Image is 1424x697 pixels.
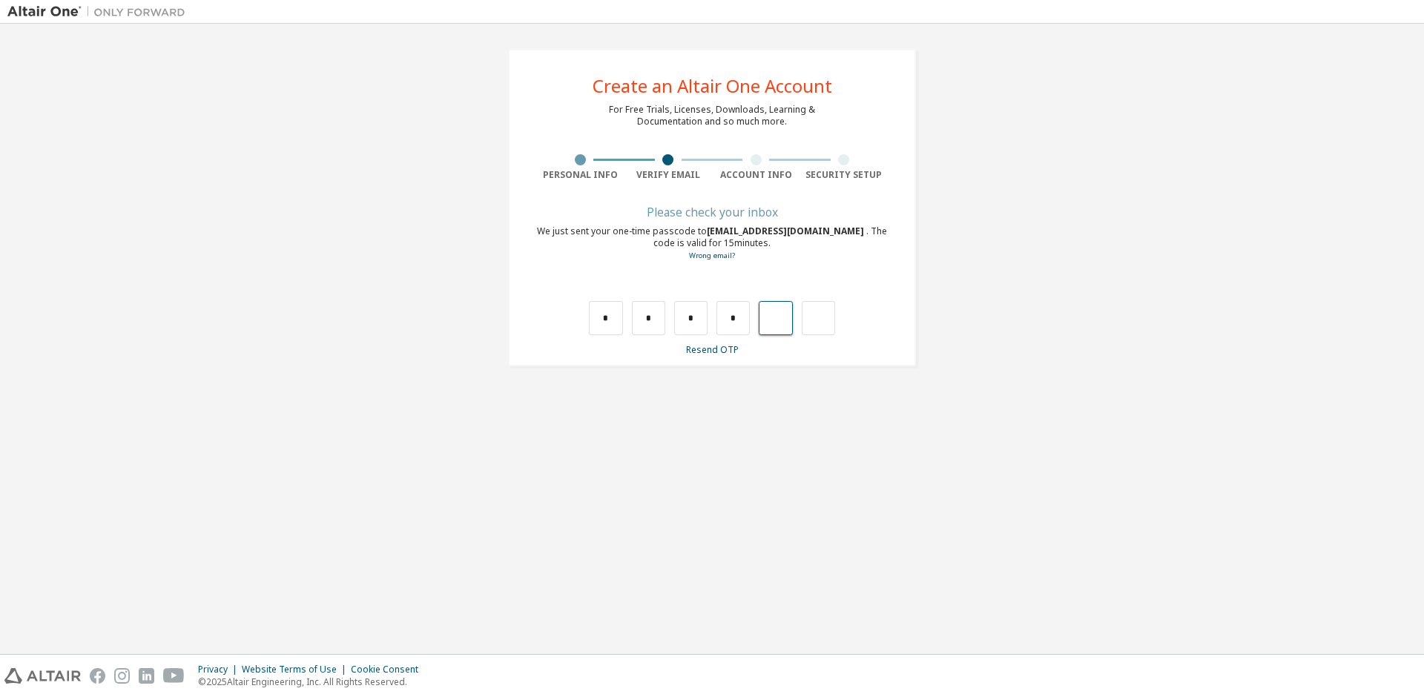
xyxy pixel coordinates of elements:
[198,675,427,688] p: © 2025 Altair Engineering, Inc. All Rights Reserved.
[90,668,105,684] img: facebook.svg
[686,343,739,356] a: Resend OTP
[624,169,713,181] div: Verify Email
[712,169,800,181] div: Account Info
[114,668,130,684] img: instagram.svg
[163,668,185,684] img: youtube.svg
[707,225,866,237] span: [EMAIL_ADDRESS][DOMAIN_NAME]
[7,4,193,19] img: Altair One
[4,668,81,684] img: altair_logo.svg
[800,169,889,181] div: Security Setup
[198,664,242,675] div: Privacy
[593,77,832,95] div: Create an Altair One Account
[609,104,815,128] div: For Free Trials, Licenses, Downloads, Learning & Documentation and so much more.
[536,169,624,181] div: Personal Info
[536,225,888,262] div: We just sent your one-time passcode to . The code is valid for 15 minutes.
[242,664,351,675] div: Website Terms of Use
[689,251,735,260] a: Go back to the registration form
[536,208,888,217] div: Please check your inbox
[351,664,427,675] div: Cookie Consent
[139,668,154,684] img: linkedin.svg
